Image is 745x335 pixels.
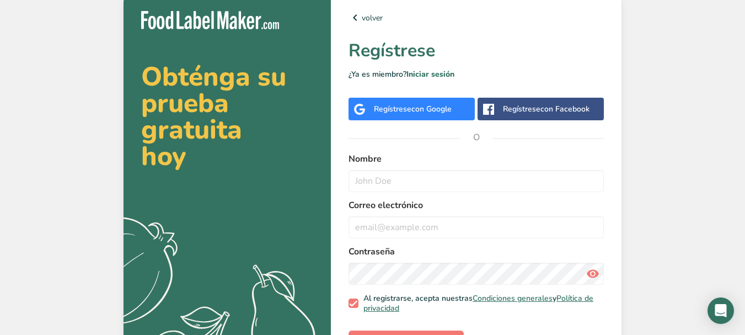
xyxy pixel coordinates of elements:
label: Contraseña [349,245,604,258]
input: email@example.com [349,216,604,238]
a: Iniciar sesión [406,69,454,79]
a: Condiciones generales [473,293,553,304]
h1: Regístrese [349,38,604,64]
label: Correo electrónico [349,199,604,212]
div: Open Intercom Messenger [708,297,734,324]
span: Al registrarse, acepta nuestras y [358,294,600,313]
span: con Facebook [540,104,589,114]
div: Regístrese [503,103,589,115]
img: Food Label Maker [141,11,279,29]
div: Regístrese [374,103,452,115]
span: O [460,121,493,154]
a: volver [349,11,604,24]
a: Política de privacidad [363,293,593,313]
label: Nombre [349,152,604,166]
h2: Obténga su prueba gratuita hoy [141,63,313,169]
input: John Doe [349,170,604,192]
span: con Google [411,104,452,114]
p: ¿Ya es miembro? [349,68,604,80]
